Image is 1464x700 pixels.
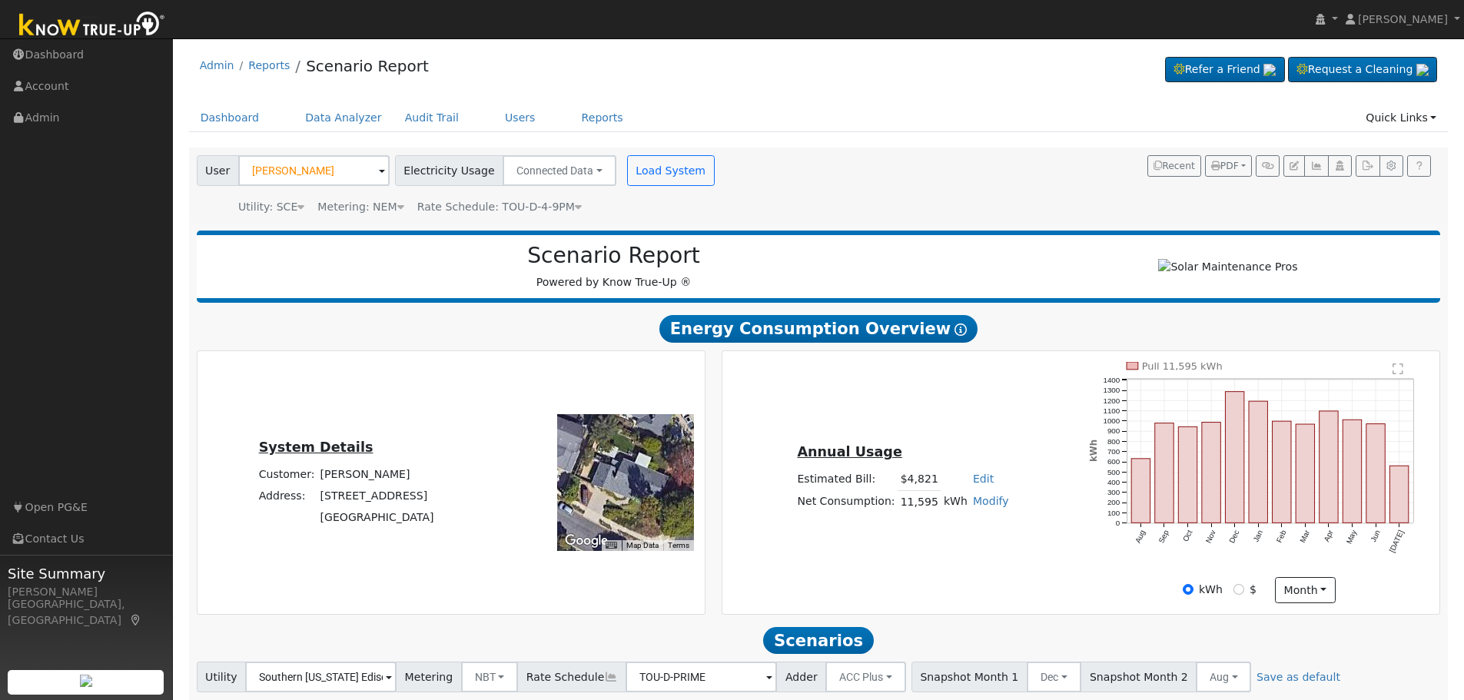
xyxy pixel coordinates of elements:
rect: onclick="" [1179,426,1197,523]
a: Modify [973,495,1009,507]
span: Alias: None [417,201,582,213]
a: Users [493,104,547,132]
span: Snapshot Month 1 [911,662,1027,692]
button: Export Interval Data [1356,155,1379,177]
td: Net Consumption: [795,490,898,513]
rect: onclick="" [1202,423,1220,523]
input: kWh [1183,584,1193,595]
text: 1400 [1104,376,1120,384]
text: Mar [1299,529,1312,545]
text: 200 [1107,499,1120,507]
span: Adder [776,662,826,692]
u: System Details [259,440,373,455]
img: retrieve [80,675,92,687]
text: kWh [1088,440,1099,462]
text: Feb [1275,529,1288,544]
button: Edit User [1283,155,1305,177]
img: Know True-Up [12,8,173,43]
text: 500 [1107,468,1120,476]
text:  [1393,363,1404,375]
button: NBT [461,662,519,692]
span: User [197,155,239,186]
span: [PERSON_NAME] [1358,13,1448,25]
div: [GEOGRAPHIC_DATA], [GEOGRAPHIC_DATA] [8,596,164,629]
button: Settings [1379,155,1403,177]
a: Open this area in Google Maps (opens a new window) [561,531,612,551]
a: Terms [668,541,689,549]
td: 11,595 [898,490,941,513]
button: Aug [1196,662,1251,692]
rect: onclick="" [1131,459,1150,523]
button: Multi-Series Graph [1304,155,1328,177]
h2: Scenario Report [212,243,1015,269]
text: 900 [1107,426,1120,435]
img: Google [561,531,612,551]
label: $ [1250,582,1257,598]
a: Request a Cleaning [1288,57,1437,83]
button: ACC Plus [825,662,906,692]
rect: onclick="" [1320,411,1338,523]
td: Estimated Bill: [795,469,898,491]
a: Map [129,614,143,626]
text: Jan [1252,529,1265,543]
text: 0 [1116,519,1120,527]
span: PDF [1211,161,1239,171]
a: Edit [973,473,994,485]
button: PDF [1205,155,1252,177]
text: Apr [1323,529,1336,543]
rect: onclick="" [1226,392,1244,523]
button: month [1275,577,1336,603]
button: Dec [1027,662,1082,692]
a: Data Analyzer [294,104,393,132]
text: 600 [1107,457,1120,466]
button: Generate Report Link [1256,155,1280,177]
i: Show Help [954,323,967,336]
div: Metering: NEM [317,199,403,215]
text: 1000 [1104,416,1120,425]
text: Jun [1369,529,1383,543]
td: Customer: [256,463,317,485]
a: Admin [200,59,234,71]
span: Site Summary [8,563,164,584]
button: Load System [627,155,715,186]
text: 100 [1107,509,1120,517]
text: May [1345,529,1359,546]
input: Select a Rate Schedule [626,662,777,692]
text: 1200 [1104,396,1120,405]
text: 1100 [1104,406,1120,415]
input: $ [1233,584,1244,595]
text: Sep [1157,529,1171,545]
rect: onclick="" [1273,421,1291,523]
span: Electricity Usage [395,155,503,186]
img: retrieve [1416,64,1429,76]
button: Connected Data [503,155,616,186]
text: Pull 11,595 kWh [1142,360,1223,372]
a: Reports [570,104,635,132]
a: Audit Trail [393,104,470,132]
u: Annual Usage [797,444,901,459]
text: 700 [1107,447,1120,456]
rect: onclick="" [1366,424,1385,523]
div: [PERSON_NAME] [8,584,164,600]
div: Powered by Know True-Up ® [204,243,1024,290]
img: Solar Maintenance Pros [1158,259,1297,275]
text: Dec [1228,529,1241,545]
a: Quick Links [1354,104,1448,132]
label: kWh [1199,582,1223,598]
td: Address: [256,485,317,506]
span: Energy Consumption Overview [659,315,978,343]
text: Nov [1204,529,1217,545]
rect: onclick="" [1249,401,1267,523]
a: Refer a Friend [1165,57,1285,83]
a: Reports [248,59,290,71]
td: kWh [941,490,970,513]
button: Keyboard shortcuts [606,540,616,551]
button: Recent [1147,155,1201,177]
button: Login As [1328,155,1352,177]
a: Save as default [1257,669,1340,685]
td: [PERSON_NAME] [317,463,437,485]
button: Map Data [626,540,659,551]
td: [STREET_ADDRESS] [317,485,437,506]
span: Utility [197,662,247,692]
span: Rate Schedule [517,662,626,692]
